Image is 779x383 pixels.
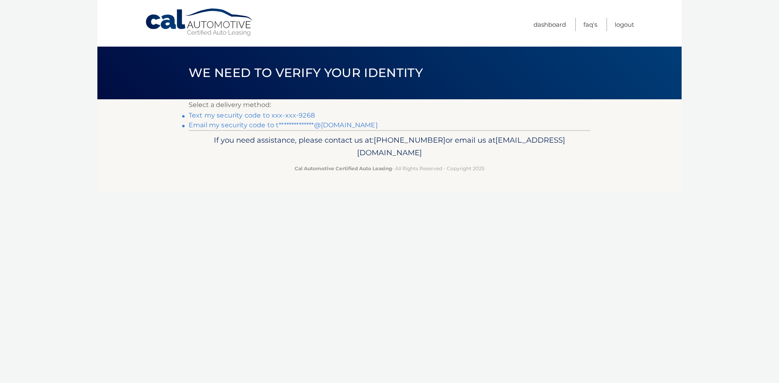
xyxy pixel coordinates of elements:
[615,18,634,31] a: Logout
[583,18,597,31] a: FAQ's
[194,164,585,173] p: - All Rights Reserved - Copyright 2025
[295,165,392,171] strong: Cal Automotive Certified Auto Leasing
[189,65,423,80] span: We need to verify your identity
[374,135,445,145] span: [PHONE_NUMBER]
[534,18,566,31] a: Dashboard
[194,134,585,160] p: If you need assistance, please contact us at: or email us at
[145,8,254,37] a: Cal Automotive
[189,111,315,119] a: Text my security code to xxx-xxx-9268
[189,99,590,111] p: Select a delivery method:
